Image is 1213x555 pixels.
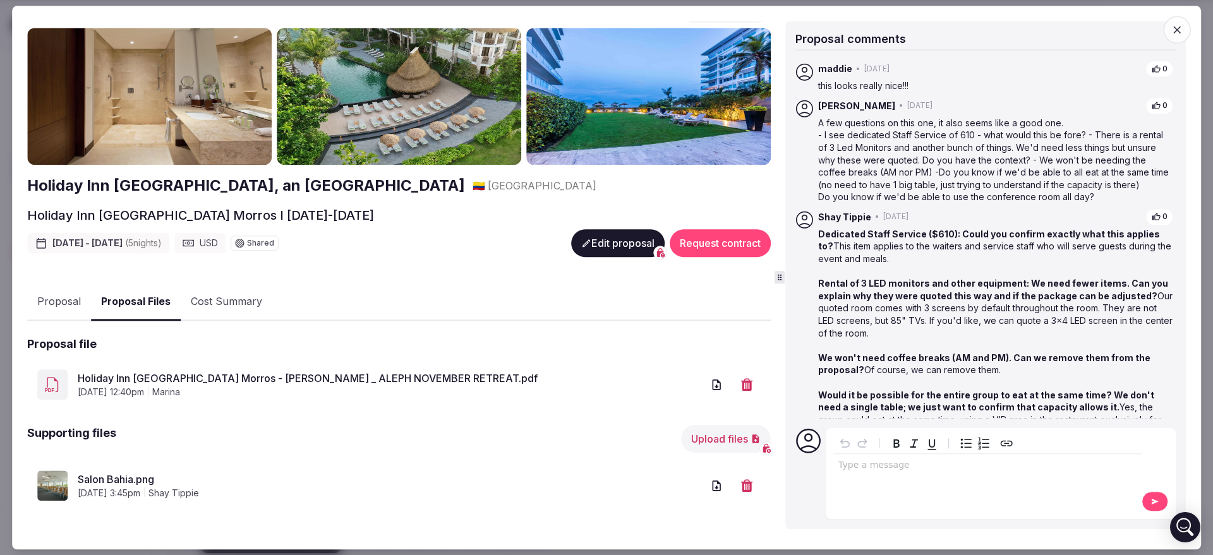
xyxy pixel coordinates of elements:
[998,434,1015,452] button: Create link
[91,283,181,321] button: Proposal Files
[923,434,941,452] button: Underline
[888,434,905,452] button: Bold
[957,434,993,452] div: toggle group
[864,64,890,75] span: [DATE]
[277,28,521,165] img: Gallery photo 2
[670,229,771,257] button: Request contract
[37,470,68,501] img: Salon Bahia.png
[818,352,1173,376] p: Of course, we can remove them.
[247,239,274,247] span: Shared
[818,278,1168,302] strong: Rental of 3 LED monitors and other equipment: We need fewer items. Can you explain why they were ...
[1170,512,1200,542] div: Open Intercom Messenger
[818,211,871,224] span: Shay Tippie
[125,237,162,248] span: ( 5 night s )
[875,212,879,222] span: •
[473,179,485,193] button: 🇨🇴
[1162,64,1168,75] span: 0
[571,229,665,257] button: Edit proposal
[818,390,1154,413] strong: Would it be possible for the entire group to eat at the same time? We don't need a single table; ...
[907,100,932,111] span: [DATE]
[818,191,1173,204] p: Do you know if we'd be able to use the conference room all day?
[818,352,1150,376] strong: We won't need coffee breaks (AM and PM). Can we remove them from the proposal?​
[78,386,144,398] span: [DATE] 12:40pm
[818,229,1160,252] strong: Dedicated Staff Service ($610): Could you confirm exactly what this applies to?​
[473,179,485,192] span: 🇨🇴
[856,64,860,75] span: •
[818,129,1173,191] p: - I see dedicated Staff Service of 610 - what would this be fore? - There is a rental of 3 Led Mo...
[27,175,465,196] a: Holiday Inn [GEOGRAPHIC_DATA], an [GEOGRAPHIC_DATA]
[1145,61,1173,78] button: 0
[818,389,1173,438] p: Yes, the group could eat at the same time, using a VIP area in the restaurant exclusively for the...
[795,32,906,45] span: Proposal comments
[1145,208,1173,225] button: 0
[833,454,1142,479] div: editable markdown
[488,179,596,193] span: [GEOGRAPHIC_DATA]
[818,100,895,112] span: [PERSON_NAME]
[148,487,199,499] span: Shay Tippie
[526,28,771,165] img: Gallery photo 3
[818,80,1173,93] p: this looks really nice!!!
[957,434,975,452] button: Bulleted list
[78,371,703,386] a: Holiday Inn [GEOGRAPHIC_DATA] Morros - [PERSON_NAME] _ ALEPH NOVEMBER RETREAT.pdf
[818,117,1173,129] p: A few questions on this one, it also seems like a good one.
[27,284,91,321] button: Proposal
[905,434,923,452] button: Italic
[818,228,1173,265] p: This item applies to the waiters and service staff who will serve guests during the event and meals.
[78,472,703,487] a: Salon Bahia.png
[899,100,903,111] span: •
[52,237,162,249] span: [DATE] - [DATE]
[818,63,852,76] span: maddie
[181,284,272,321] button: Cost Summary
[1145,97,1173,114] button: 0
[78,487,140,499] span: [DATE] 3:45pm
[174,233,226,253] div: USD
[1162,100,1168,111] span: 0
[27,28,272,165] img: Gallery photo 1
[818,278,1173,340] p: Our quoted room comes with 3 screens by default throughout the room. They are not LED screens, bu...
[152,386,180,398] span: marina
[27,336,97,352] h2: Proposal file
[681,425,771,453] button: Upload files
[1162,212,1168,222] span: 0
[883,212,908,222] span: [DATE]
[975,434,993,452] button: Numbered list
[27,206,374,224] h2: Holiday Inn [GEOGRAPHIC_DATA] Morros I [DATE]-[DATE]
[27,425,116,453] h2: Supporting files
